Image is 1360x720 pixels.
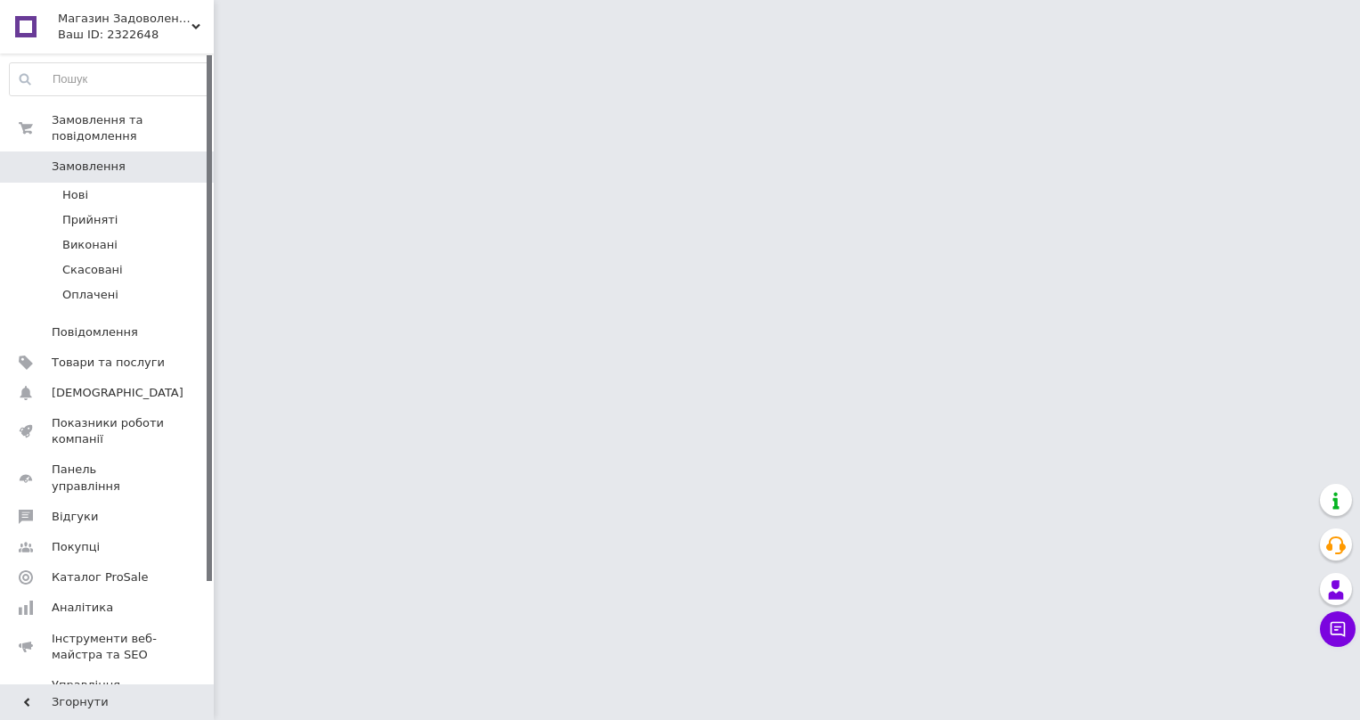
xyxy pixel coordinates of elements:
[58,27,214,43] div: Ваш ID: 2322648
[52,462,165,494] span: Панель управління
[52,112,214,144] span: Замовлення та повідомлення
[52,159,126,175] span: Замовлення
[62,262,123,278] span: Скасовані
[10,63,208,95] input: Пошук
[52,569,148,585] span: Каталог ProSale
[62,237,118,253] span: Виконані
[52,355,165,371] span: Товари та послуги
[62,287,118,303] span: Оплачені
[52,539,100,555] span: Покупці
[52,600,113,616] span: Аналітика
[52,415,165,447] span: Показники роботи компанії
[62,187,88,203] span: Нові
[58,11,191,27] span: Магазин Задоволеного Покупця :)
[62,212,118,228] span: Прийняті
[52,324,138,340] span: Повідомлення
[52,677,165,709] span: Управління сайтом
[52,631,165,663] span: Інструменти веб-майстра та SEO
[52,509,98,525] span: Відгуки
[52,385,183,401] span: [DEMOGRAPHIC_DATA]
[1320,611,1356,647] button: Чат з покупцем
